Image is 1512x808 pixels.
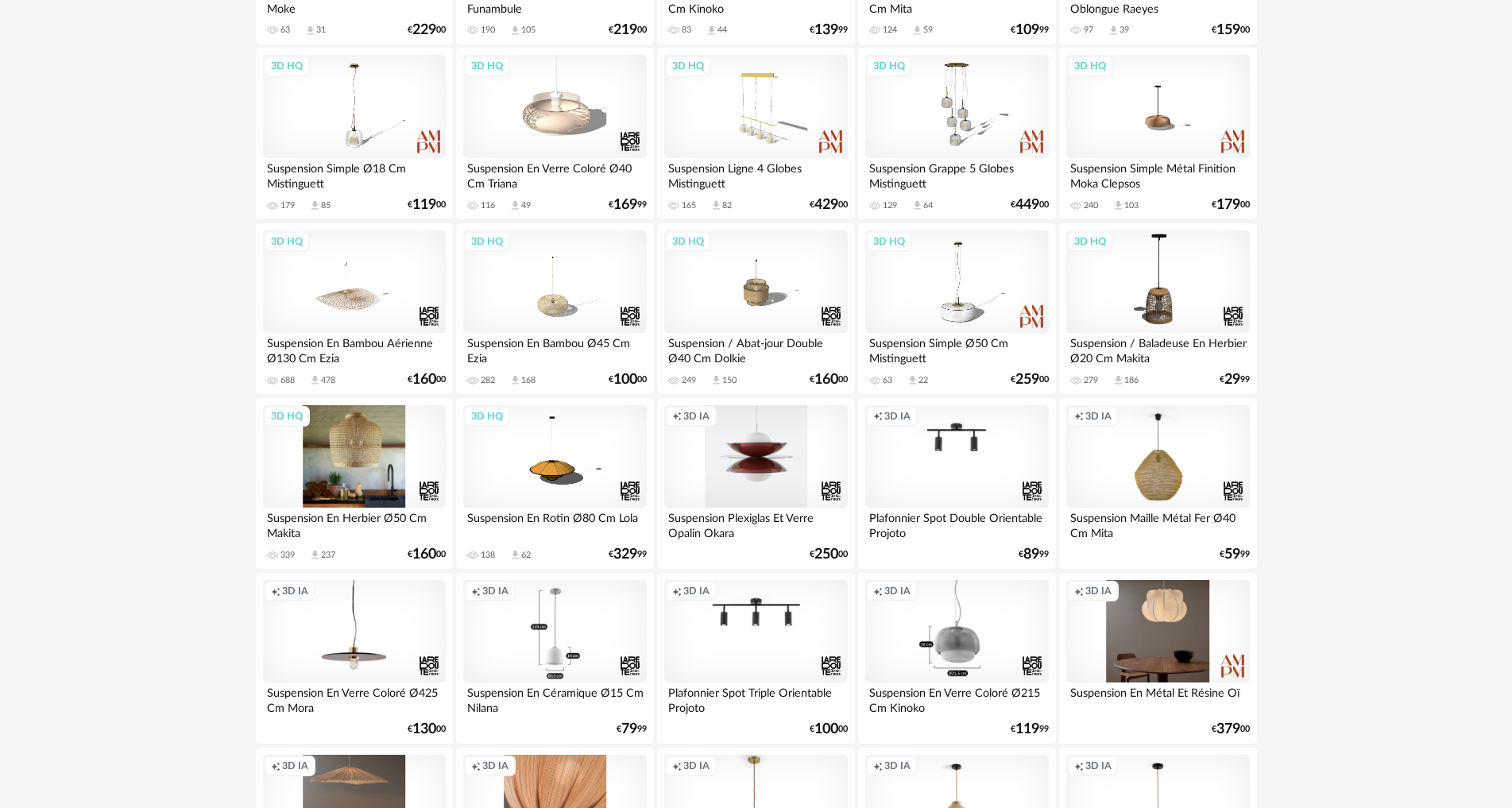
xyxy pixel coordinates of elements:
div: Suspension En Rotin Ø80 Cm Lola [463,508,646,539]
div: 240 [1084,200,1098,211]
a: Creation icon 3D IA Suspension En Céramique Ø15 Cm Nilana €7999 [456,573,653,744]
div: 3D HQ [665,231,711,252]
div: 82 [722,200,732,211]
span: Creation icon [1074,760,1084,772]
span: 3D IA [683,585,710,597]
div: 138 [481,550,495,561]
div: 3D HQ [665,56,711,76]
div: 168 [521,375,536,386]
span: 160 [412,374,436,385]
div: € 99 [1019,549,1049,560]
span: 3D IA [884,760,911,772]
div: 3D HQ [1067,56,1113,76]
span: Download icon [509,549,521,561]
div: 3D HQ [866,231,912,252]
span: Download icon [1108,25,1119,37]
div: Plafonnier Spot Triple Orientable Projoto [664,682,847,714]
span: Download icon [309,549,321,561]
div: 186 [1124,375,1139,386]
div: 31 [316,25,326,36]
div: 3D HQ [264,406,310,427]
div: € 99 [617,724,647,735]
a: Creation icon 3D IA Plafonnier Spot Double Orientable Projoto €8999 [858,398,1055,570]
div: Suspension Grappe 5 Globes Mistinguett [865,158,1048,190]
span: Download icon [1112,199,1124,211]
div: 22 [918,375,928,386]
div: Suspension Simple Ø18 Cm Mistinguett [263,158,446,190]
span: 379 [1216,724,1240,735]
span: Download icon [911,25,923,37]
div: 478 [321,375,335,386]
div: 179 [280,200,295,211]
div: Suspension En Métal Et Résine Oï [1066,682,1249,714]
div: € 00 [408,549,446,560]
span: 3D IA [1085,760,1112,772]
span: Download icon [710,199,722,211]
div: 83 [682,25,691,36]
div: 64 [923,200,933,211]
span: 259 [1015,374,1039,385]
span: Creation icon [873,760,883,772]
span: Creation icon [873,585,883,597]
div: 249 [682,375,696,386]
span: Download icon [911,199,923,211]
span: 29 [1224,374,1240,385]
div: Suspension En Verre Coloré Ø40 Cm Triana [463,158,646,190]
div: 63 [883,375,892,386]
div: 124 [883,25,897,36]
div: 105 [521,25,536,36]
div: 237 [321,550,335,561]
span: 179 [1216,199,1240,211]
span: 3D IA [282,585,308,597]
div: € 00 [408,199,446,211]
span: 79 [621,724,637,735]
a: Creation icon 3D IA Suspension Plexiglas Et Verre Opalin Okara €25000 [657,398,854,570]
span: Download icon [710,374,722,386]
span: 3D IA [884,585,911,597]
a: 3D HQ Suspension Simple Ø50 Cm Mistinguett 63 Download icon 22 €25900 [858,223,1055,395]
a: 3D HQ Suspension En Bambou Aérienne Ø130 Cm Ezia 688 Download icon 478 €16000 [256,223,453,395]
div: € 00 [810,724,848,735]
div: 44 [717,25,727,36]
div: Suspension Simple Ø50 Cm Mistinguett [865,333,1048,365]
span: Creation icon [471,760,481,772]
a: 3D HQ Suspension Simple Ø18 Cm Mistinguett 179 Download icon 85 €11900 [256,48,453,219]
div: € 00 [1011,199,1049,211]
a: Creation icon 3D IA Suspension En Verre Coloré Ø215 Cm Kinoko €11999 [858,573,1055,744]
div: € 99 [1220,374,1250,385]
div: Suspension En Bambou Aérienne Ø130 Cm Ezia [263,333,446,365]
div: Suspension Maille Métal Fer Ø40 Cm Mita [1066,508,1249,539]
span: 219 [613,25,637,36]
div: 165 [682,200,696,211]
span: Creation icon [1074,585,1084,597]
div: 63 [280,25,290,36]
div: 3D HQ [464,231,510,252]
span: Creation icon [271,585,280,597]
div: Suspension Simple Métal Finition Moka Clepsos [1066,158,1249,190]
div: 49 [521,200,531,211]
a: 3D HQ Suspension / Abat-jour Double Ø40 Cm Dolkie 249 Download icon 150 €16000 [657,223,854,395]
a: Creation icon 3D IA Plafonnier Spot Triple Orientable Projoto €10000 [657,573,854,744]
a: 3D HQ Suspension En Bambou Ø45 Cm Ezia 282 Download icon 168 €10000 [456,223,653,395]
div: € 00 [810,374,848,385]
div: 3D HQ [264,231,310,252]
a: 3D HQ Suspension En Herbier Ø50 Cm Makita 339 Download icon 237 €16000 [256,398,453,570]
span: 229 [412,25,436,36]
span: Download icon [706,25,717,37]
div: € 00 [1212,25,1250,36]
span: Creation icon [672,410,682,423]
span: 3D IA [1085,585,1112,597]
span: 160 [814,374,838,385]
div: 97 [1084,25,1093,36]
div: € 99 [1011,724,1049,735]
span: 160 [412,549,436,560]
div: 279 [1084,375,1098,386]
span: Download icon [304,25,316,37]
div: 103 [1124,200,1139,211]
div: € 00 [810,199,848,211]
div: 282 [481,375,495,386]
div: 3D HQ [464,56,510,76]
span: 100 [814,724,838,735]
span: Download icon [309,199,321,211]
span: Download icon [509,199,521,211]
